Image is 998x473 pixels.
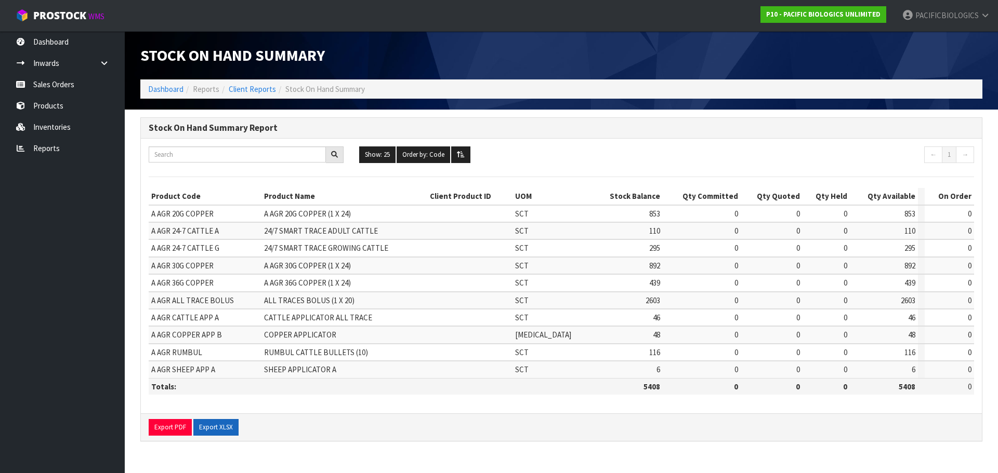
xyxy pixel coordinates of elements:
[149,146,326,163] input: Search
[904,226,915,236] span: 110
[844,330,847,340] span: 0
[653,313,660,322] span: 46
[904,278,915,288] span: 439
[899,382,915,391] strong: 5408
[151,278,214,288] span: A AGR 36G COPPER
[796,382,800,391] strong: 0
[264,313,372,322] span: CATTLE APPLICATOR ALL TRACE
[649,243,660,253] span: 295
[734,364,738,374] span: 0
[734,261,738,271] span: 0
[151,226,219,236] span: A AGR 24-7 CATTLE A
[515,226,529,236] span: SCT
[261,188,427,205] th: Product Name
[151,261,214,271] span: A AGR 30G COPPER
[264,261,351,271] span: A AGR 30G COPPER (1 X 24)
[741,188,803,205] th: Qty Quoted
[734,243,738,253] span: 0
[734,278,738,288] span: 0
[766,10,881,19] strong: P10 - PACIFIC BIOLOGICS UNLIMITED
[359,146,396,163] button: Show: 25
[915,10,979,20] span: PACIFICBIOLOGICS
[646,295,660,305] span: 2603
[734,330,738,340] span: 0
[796,243,800,253] span: 0
[285,84,365,94] span: Stock On Hand Summary
[515,209,529,219] span: SCT
[734,209,738,219] span: 0
[264,295,354,305] span: ALL TRACES BOLUS (1 X 20)
[904,209,915,219] span: 853
[796,226,800,236] span: 0
[515,278,529,288] span: SCT
[515,313,529,322] span: SCT
[649,278,660,288] span: 439
[968,382,971,391] span: 0
[193,419,239,436] button: Export XLSX
[904,243,915,253] span: 295
[656,364,660,374] span: 6
[796,347,800,357] span: 0
[644,382,660,391] strong: 5408
[734,313,738,322] span: 0
[942,146,956,163] a: 1
[151,209,214,219] span: A AGR 20G COPPER
[151,313,219,322] span: A AGR CATTLE APP A
[734,295,738,305] span: 0
[780,146,975,166] nav: Page navigation
[515,261,529,271] span: SCT
[908,330,915,340] span: 48
[803,188,850,205] th: Qty Held
[844,261,847,271] span: 0
[649,261,660,271] span: 892
[264,347,368,357] span: RUMBUL CATTLE BULLETS (10)
[663,188,741,205] th: Qty Committed
[904,261,915,271] span: 892
[88,11,104,21] small: WMS
[151,347,202,357] span: A AGR RUMBUL
[151,243,219,253] span: A AGR 24-7 CATTLE G
[968,295,971,305] span: 0
[844,226,847,236] span: 0
[515,243,529,253] span: SCT
[513,188,591,205] th: UOM
[16,9,29,22] img: cube-alt.png
[796,330,800,340] span: 0
[968,313,971,322] span: 0
[925,188,974,205] th: On Order
[796,295,800,305] span: 0
[151,364,215,374] span: A AGR SHEEP APP A
[592,188,663,205] th: Stock Balance
[148,84,183,94] a: Dashboard
[956,146,974,163] a: →
[515,347,529,357] span: SCT
[151,295,234,305] span: A AGR ALL TRACE BOLUS
[149,188,261,205] th: Product Code
[796,209,800,219] span: 0
[229,84,276,94] a: Client Reports
[140,45,325,65] span: Stock On Hand Summary
[649,347,660,357] span: 116
[901,295,915,305] span: 2603
[649,209,660,219] span: 853
[844,278,847,288] span: 0
[844,209,847,219] span: 0
[734,347,738,357] span: 0
[844,295,847,305] span: 0
[843,382,847,391] strong: 0
[734,226,738,236] span: 0
[904,347,915,357] span: 116
[968,261,971,271] span: 0
[193,84,219,94] span: Reports
[151,382,176,391] strong: Totals:
[734,382,738,391] strong: 0
[912,364,915,374] span: 6
[968,347,971,357] span: 0
[968,330,971,340] span: 0
[515,330,571,340] span: [MEDICAL_DATA]
[33,9,86,22] span: ProStock
[515,295,529,305] span: SCT
[653,330,660,340] span: 48
[151,330,222,340] span: A AGR COPPER APP B
[968,278,971,288] span: 0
